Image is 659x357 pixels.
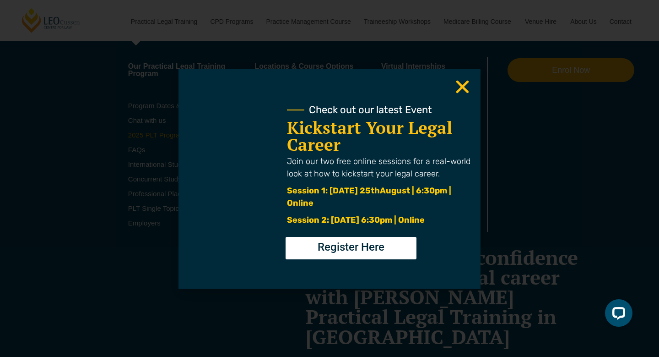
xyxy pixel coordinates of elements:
[286,237,416,259] a: Register Here
[318,242,384,253] span: Register Here
[287,215,425,225] span: Session 2: [DATE] 6:30pm | Online
[287,186,371,196] span: Session 1: [DATE] 25
[287,186,451,208] span: August | 6:30pm | Online
[371,186,380,196] span: th
[287,156,470,179] span: Join our two free online sessions for a real-world look at how to kickstart your legal career.
[309,105,432,115] span: Check out our latest Event
[598,296,636,334] iframe: LiveChat chat widget
[287,116,452,156] a: Kickstart Your Legal Career
[454,78,471,96] a: Close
